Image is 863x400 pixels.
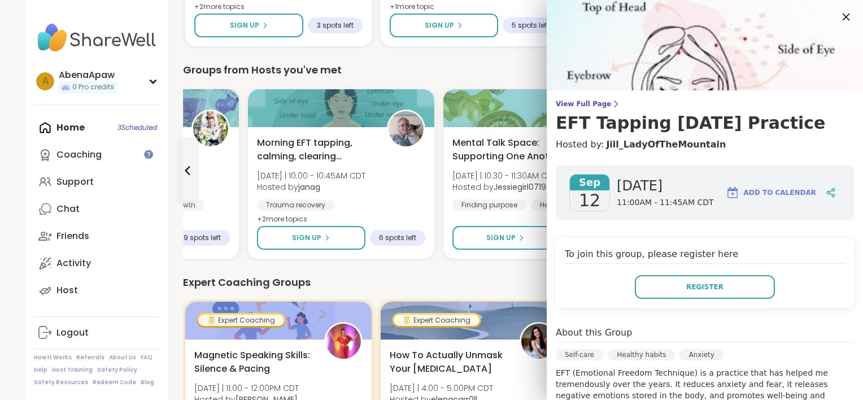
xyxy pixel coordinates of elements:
span: Magnetic Speaking Skills: Silence & Pacing [194,349,312,376]
div: Host [56,284,78,297]
a: Referrals [76,354,104,362]
span: Add to Calendar [744,188,816,198]
span: Hosted by [257,181,365,193]
button: Sign Up [257,226,365,250]
span: 0 Pro credits [72,82,114,92]
a: Logout [34,319,160,346]
iframe: Spotlight [144,150,153,159]
h4: About this Group [556,326,632,340]
button: Sign Up [390,14,498,37]
h4: Hosted by: [556,138,854,151]
a: FAQ [141,354,152,362]
a: Jill_LadyOfTheMountain [606,138,726,151]
span: 11:00AM - 11:45AM CDT [617,197,714,208]
span: Sign Up [292,233,321,243]
a: Activity [34,250,160,277]
span: [DATE] [617,177,714,195]
a: Safety Resources [34,379,88,386]
span: [DATE] | 11:00 - 12:00PM CDT [194,382,299,394]
button: Sign Up [452,226,559,250]
div: Expert Coaching [198,315,284,326]
div: Growth [162,199,204,211]
div: Activity [56,257,91,269]
span: 12 [579,190,600,211]
a: Friends [34,223,160,250]
button: Add to Calendar [721,179,821,206]
span: Sign Up [486,233,516,243]
div: Expert Coaching Groups [183,275,825,290]
h3: EFT Tapping [DATE] Practice [556,113,854,133]
a: About Us [109,354,136,362]
span: Morning EFT tapping, calming, clearing exercises [257,136,374,163]
span: Sign Up [425,20,454,31]
a: Host Training [52,366,93,374]
button: Sign Up [194,14,303,37]
span: Register [686,282,723,292]
span: 3 spots left [317,21,354,30]
img: ShareWell Nav Logo [34,18,160,58]
span: Hosted by [452,181,557,193]
span: [DATE] | 4:00 - 5:00PM CDT [390,382,493,394]
img: Jessiegirl0719 [193,111,228,146]
div: Finding purpose [452,199,526,211]
div: Logout [56,327,89,339]
a: Coaching [34,141,160,168]
div: Self-care [556,349,603,360]
div: AbenaApaw [59,69,116,81]
a: Chat [34,195,160,223]
a: View Full PageEFT Tapping [DATE] Practice [556,99,854,133]
div: Groups from Hosts you've met [183,62,825,78]
b: Jessiegirl0719 [494,181,546,193]
span: 9 spots left [184,233,221,242]
button: Register [635,275,775,299]
b: janag [298,181,320,193]
div: Friends [56,230,89,242]
h4: To join this group, please register here [565,247,845,264]
img: elenacarr0ll [521,324,556,359]
a: Help [34,366,47,374]
div: Trauma recovery [257,199,334,211]
span: 6 spots left [379,233,416,242]
span: [DATE] | 10:30 - 11:30AM CDT [452,170,557,181]
img: janag [389,111,424,146]
span: A [42,74,49,89]
div: Anxiety [679,349,723,360]
div: Expert Coaching [394,315,480,326]
span: Sep [570,175,609,190]
span: 5 spots left [512,21,549,30]
a: Blog [141,379,154,386]
span: Sign Up [230,20,259,31]
span: [DATE] | 10:00 - 10:45AM CDT [257,170,365,181]
a: Host [34,277,160,304]
span: How To Actually Unmask Your [MEDICAL_DATA] [390,349,507,376]
a: Support [34,168,160,195]
div: Chat [56,203,80,215]
div: Support [56,176,94,188]
img: Lisa_LaCroix [326,324,361,359]
span: Mental Talk Space: Supporting One Another [452,136,570,163]
span: View Full Page [556,99,854,108]
a: How It Works [34,354,72,362]
div: Healing [531,199,576,211]
img: ShareWell Logomark [726,186,739,199]
a: Redeem Code [93,379,136,386]
div: Healthy habits [608,349,675,360]
a: Safety Policy [97,366,137,374]
div: Coaching [56,149,102,161]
